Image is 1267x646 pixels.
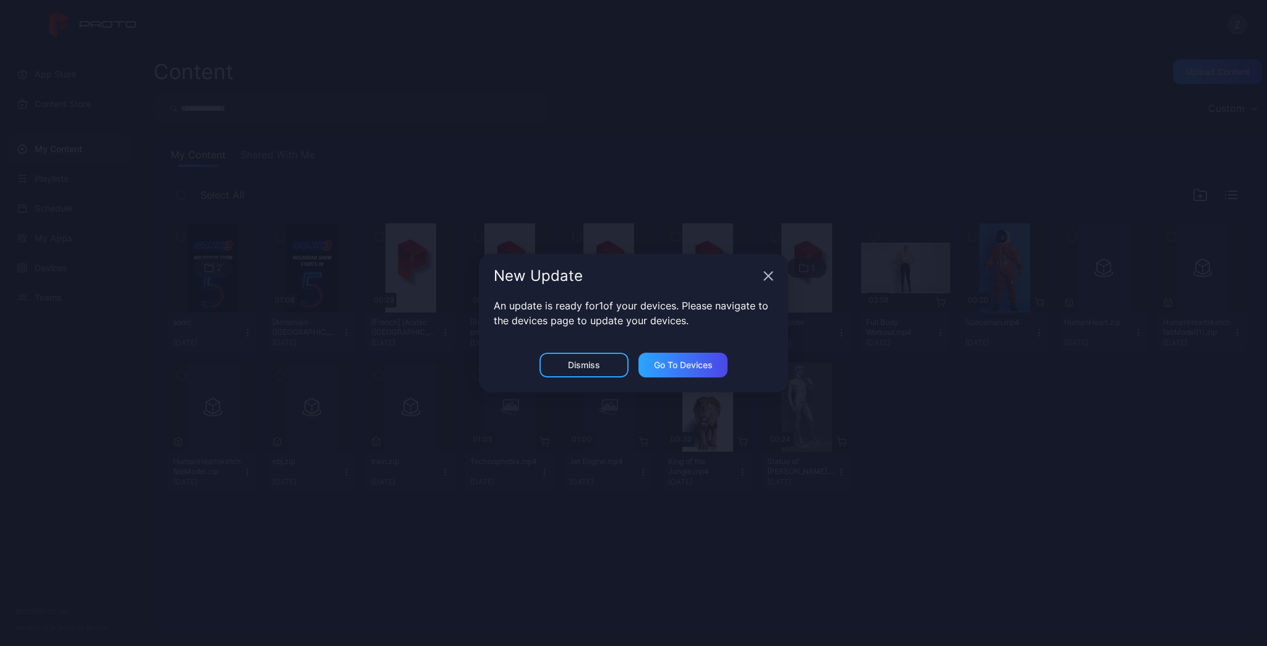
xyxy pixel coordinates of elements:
[638,353,728,377] button: Go to devices
[494,298,773,328] p: An update is ready for 1 of your devices. Please navigate to the devices page to update your devi...
[494,269,758,283] div: New Update
[539,353,629,377] button: Dismiss
[568,360,600,370] div: Dismiss
[654,360,713,370] div: Go to devices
